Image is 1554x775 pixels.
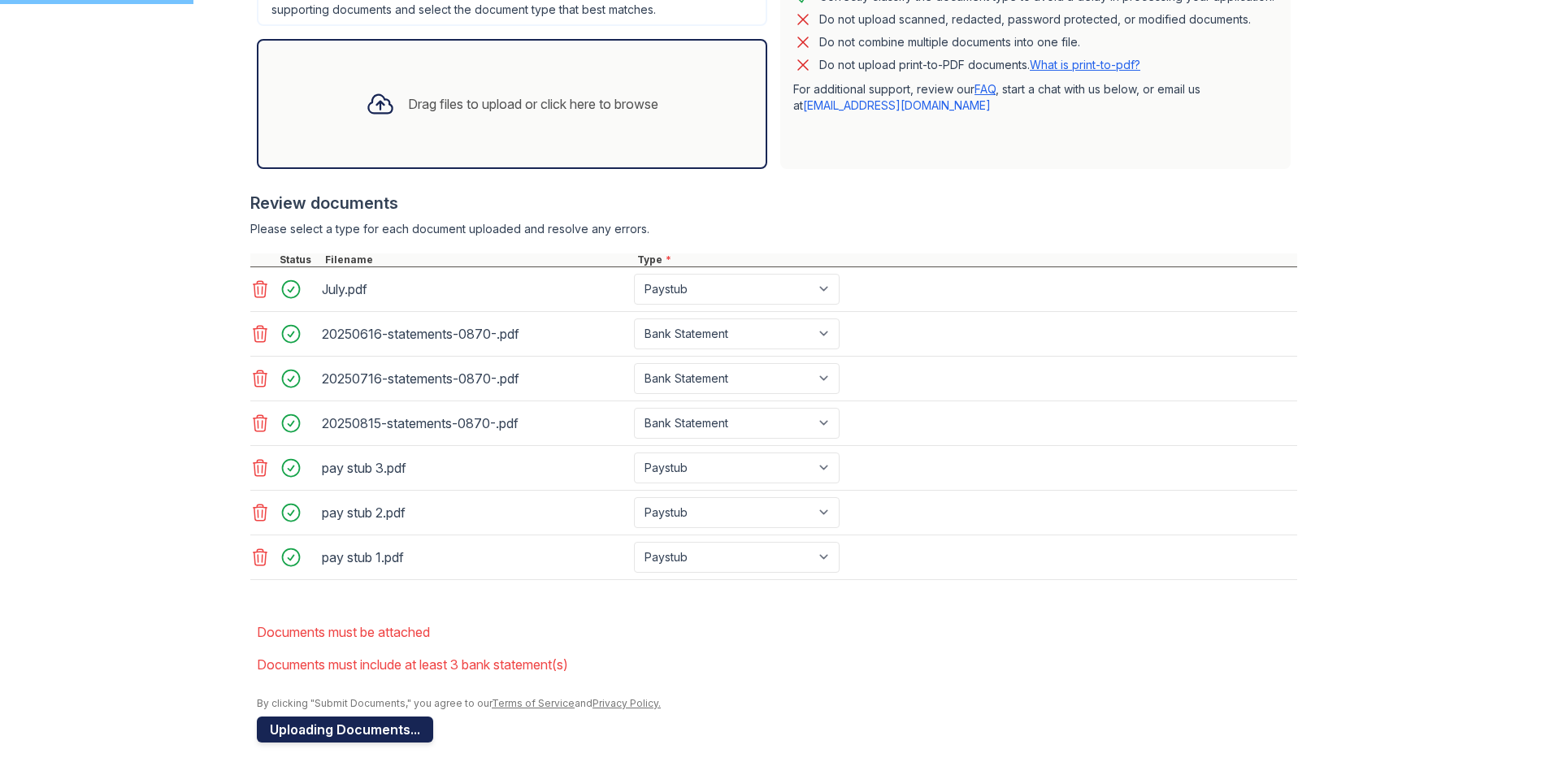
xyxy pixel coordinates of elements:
div: Please select a type for each document uploaded and resolve any errors. [250,221,1297,237]
a: [EMAIL_ADDRESS][DOMAIN_NAME] [803,98,991,112]
a: FAQ [975,82,996,96]
div: 20250716-statements-0870-.pdf [322,366,627,392]
li: Documents must include at least 3 bank statement(s) [257,648,1297,681]
div: pay stub 1.pdf [322,544,627,570]
div: Type [634,253,1297,266]
button: Uploading Documents... [257,717,433,743]
div: Filename [322,253,634,266]
li: Documents must be attached [257,616,1297,648]
div: Review documents [250,192,1297,214]
div: Do not upload scanned, redacted, password protected, or modified documents. [819,10,1251,29]
a: What is print-to-pdf? [1030,58,1140,71]
p: Do not upload print-to-PDF documents. [819,57,1140,73]
div: Do not combine multiple documents into one file. [819,32,1080,52]
a: Privacy Policy. [593,697,661,709]
div: Drag files to upload or click here to browse [408,94,658,114]
div: Status [276,253,322,266]
div: July.pdf [322,276,627,302]
div: pay stub 3.pdf [322,455,627,481]
div: 20250815-statements-0870-.pdf [322,410,627,436]
div: By clicking "Submit Documents," you agree to our and [257,697,1297,710]
div: 20250616-statements-0870-.pdf [322,321,627,347]
a: Terms of Service [492,697,575,709]
div: pay stub 2.pdf [322,500,627,526]
p: For additional support, review our , start a chat with us below, or email us at [793,81,1278,114]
